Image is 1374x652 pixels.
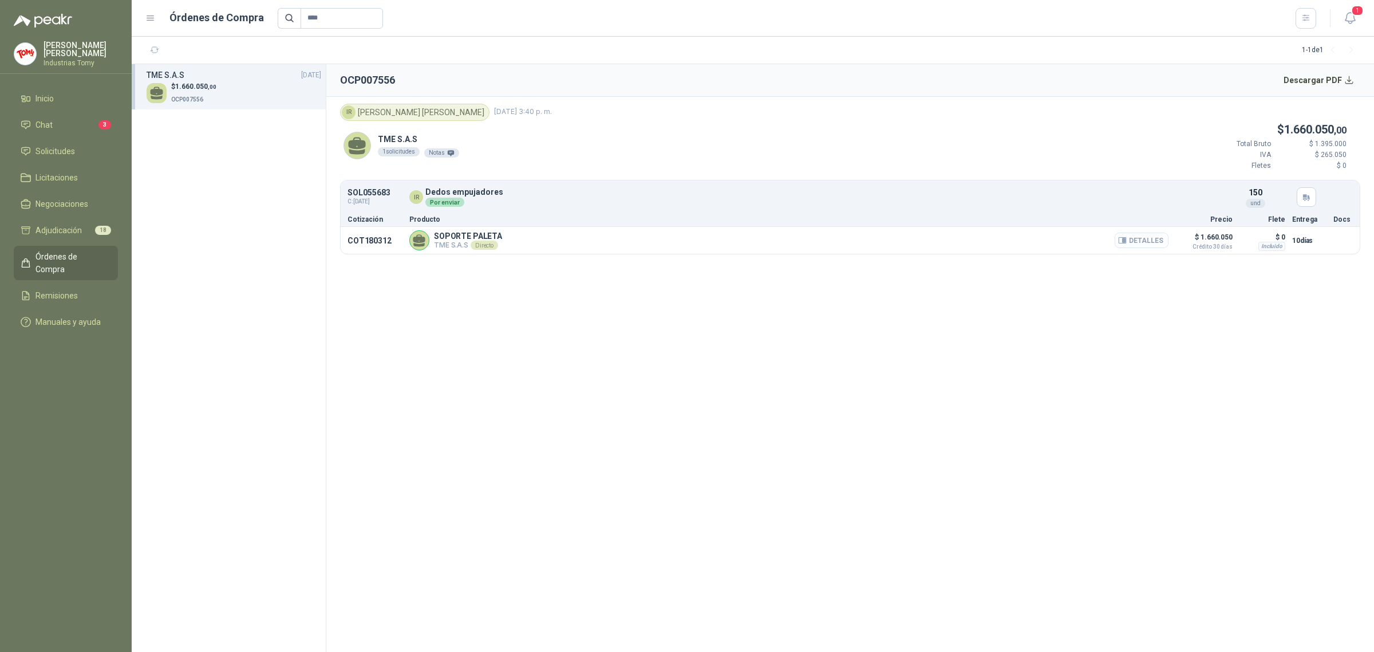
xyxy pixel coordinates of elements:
[494,107,552,117] span: [DATE] 3:40 p. m.
[35,289,78,302] span: Remisiones
[348,216,402,223] p: Cotización
[1278,160,1347,171] p: $ 0
[1351,5,1364,16] span: 1
[35,145,75,158] span: Solicitudes
[409,190,423,204] div: IR
[434,231,502,241] p: SOPORTE PALETA
[301,70,321,81] span: [DATE]
[95,226,111,235] span: 18
[14,285,118,307] a: Remisiones
[1175,216,1233,223] p: Precio
[14,193,118,215] a: Negociaciones
[14,88,118,109] a: Inicio
[1292,234,1326,248] p: 10 días
[14,246,118,280] a: Órdenes de Compra
[35,92,54,105] span: Inicio
[1278,150,1347,160] p: $ 265.050
[340,104,489,121] div: [PERSON_NAME] [PERSON_NAME]
[378,147,420,156] div: 1 solicitudes
[1246,199,1265,208] div: und
[35,316,101,328] span: Manuales y ayuda
[1278,139,1347,150] p: $ 1.395.000
[409,216,1168,223] p: Producto
[171,81,216,92] p: $
[1334,125,1347,136] span: ,00
[1202,150,1271,160] p: IVA
[1277,69,1361,92] button: Descargar PDF
[14,219,118,241] a: Adjudicación18
[14,14,72,28] img: Logo peakr
[348,236,402,245] p: COT180312
[147,69,184,81] h3: TME S.A.S
[208,84,216,90] span: ,00
[44,41,118,57] p: [PERSON_NAME] [PERSON_NAME]
[1333,216,1353,223] p: Docs
[1340,8,1360,29] button: 1
[44,60,118,66] p: Industrias Tomy
[14,311,118,333] a: Manuales y ayuda
[1202,160,1271,171] p: Fletes
[171,96,203,103] span: OCP007556
[348,197,390,206] span: C: [DATE]
[425,188,503,197] p: Dedos empujadores
[1239,230,1285,244] p: $ 0
[35,224,82,237] span: Adjudicación
[14,140,118,162] a: Solicitudes
[14,167,118,188] a: Licitaciones
[1239,216,1285,223] p: Flete
[434,241,502,250] p: TME S.A.S
[342,105,356,119] div: IR
[1202,139,1271,150] p: Total Bruto
[471,241,498,250] div: Directo
[14,114,118,136] a: Chat3
[147,69,321,105] a: TME S.A.S[DATE] $1.660.050,00OCP007556
[1284,123,1347,136] span: 1.660.050
[1249,186,1262,199] p: 150
[14,43,36,65] img: Company Logo
[98,120,111,129] span: 3
[425,198,464,207] div: Por enviar
[35,198,88,210] span: Negociaciones
[424,148,459,158] div: Notas
[1202,121,1347,139] p: $
[35,119,53,131] span: Chat
[340,72,395,88] h2: OCP007556
[35,171,78,184] span: Licitaciones
[348,188,390,197] p: SOL055683
[1175,230,1233,250] p: $ 1.660.050
[1175,244,1233,250] span: Crédito 30 días
[1302,41,1360,60] div: 1 - 1 de 1
[175,83,216,91] span: 1.660.050
[1258,242,1285,251] div: Incluido
[1292,216,1326,223] p: Entrega
[378,133,459,146] p: TME S.A.S
[35,250,107,276] span: Órdenes de Compra
[169,10,264,26] h1: Órdenes de Compra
